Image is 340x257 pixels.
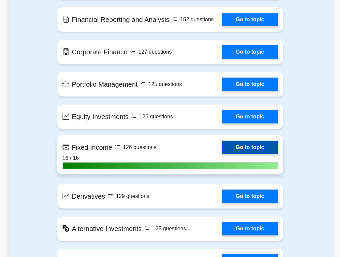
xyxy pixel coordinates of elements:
[222,13,277,26] a: Go to topic
[222,222,277,235] a: Go to topic
[222,45,277,59] a: Go to topic
[222,141,277,154] a: Go to topic
[222,110,277,123] a: Go to topic
[222,78,277,91] a: Go to topic
[222,190,277,203] a: Go to topic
